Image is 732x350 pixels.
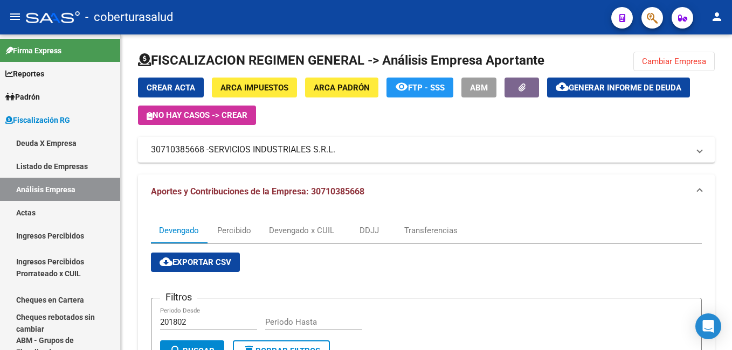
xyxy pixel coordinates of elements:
span: ABM [470,83,488,93]
span: ARCA Impuestos [220,83,288,93]
span: Padrón [5,91,40,103]
span: - coberturasalud [85,5,173,29]
button: ARCA Impuestos [212,78,297,97]
mat-icon: remove_red_eye [395,80,408,93]
div: Devengado [159,225,199,236]
button: No hay casos -> Crear [138,106,256,125]
button: Exportar CSV [151,253,240,272]
button: Cambiar Empresa [633,52,715,71]
button: ARCA Padrón [305,78,378,97]
span: Firma Express [5,45,61,57]
mat-icon: person [710,10,723,23]
div: Percibido [217,225,251,236]
span: No hay casos -> Crear [147,110,247,120]
span: ARCA Padrón [314,83,370,93]
button: Generar informe de deuda [547,78,690,97]
span: SERVICIOS INDUSTRIALES S.R.L. [209,144,335,156]
span: Generar informe de deuda [569,83,681,93]
span: Cambiar Empresa [642,57,706,66]
button: ABM [461,78,496,97]
span: Aportes y Contribuciones de la Empresa: 30710385668 [151,186,364,197]
span: Exportar CSV [160,257,231,267]
div: Open Intercom Messenger [695,313,721,339]
div: Transferencias [404,225,458,236]
mat-icon: menu [9,10,22,23]
span: Reportes [5,68,44,80]
div: Devengado x CUIL [269,225,334,236]
mat-expansion-panel-header: 30710385668 -SERVICIOS INDUSTRIALES S.R.L. [138,137,715,163]
span: FTP - SSS [408,83,445,93]
mat-icon: cloud_download [160,255,172,268]
mat-expansion-panel-header: Aportes y Contribuciones de la Empresa: 30710385668 [138,174,715,209]
button: FTP - SSS [386,78,453,97]
h3: Filtros [160,290,197,305]
span: Crear Acta [147,83,195,93]
mat-panel-title: 30710385668 - [151,144,689,156]
div: DDJJ [360,225,379,236]
span: Fiscalización RG [5,114,70,126]
h1: FISCALIZACION REGIMEN GENERAL -> Análisis Empresa Aportante [138,52,544,69]
mat-icon: cloud_download [556,80,569,93]
button: Crear Acta [138,78,204,97]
